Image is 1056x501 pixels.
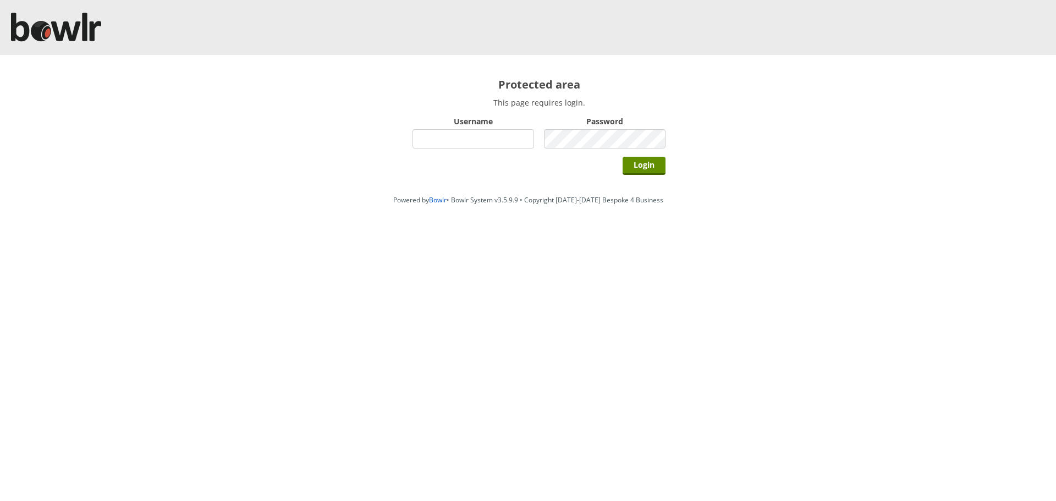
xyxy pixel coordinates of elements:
h2: Protected area [413,77,665,92]
label: Password [544,116,665,126]
label: Username [413,116,534,126]
p: This page requires login. [413,97,665,108]
span: Powered by • Bowlr System v3.5.9.9 • Copyright [DATE]-[DATE] Bespoke 4 Business [393,195,663,205]
a: Bowlr [429,195,447,205]
input: Login [623,157,665,175]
